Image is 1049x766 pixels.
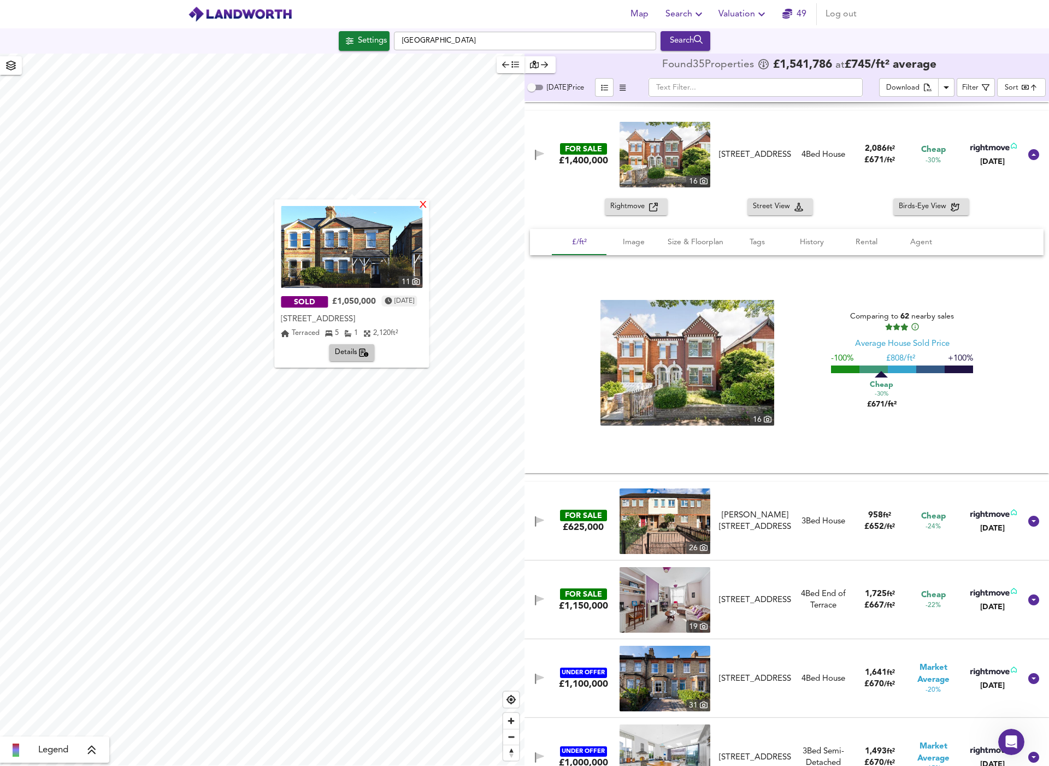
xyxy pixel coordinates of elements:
[854,378,909,410] div: £671/ft²
[34,358,43,367] button: Gif picker
[714,3,773,25] button: Valuation
[865,145,887,153] span: 2,086
[736,235,778,249] span: Tags
[171,4,192,25] button: Home
[1027,751,1040,764] svg: Show Details
[750,414,774,426] div: 16
[661,3,710,25] button: Search
[1027,148,1040,161] svg: Show Details
[661,31,710,51] button: Search
[503,692,519,708] button: Find my location
[879,78,954,97] div: split button
[559,155,608,167] div: £1,400,000
[9,43,210,99] div: Support Agent says…
[339,31,390,51] button: Settings
[31,6,49,23] img: Profile image for Support Agent
[620,567,710,633] a: property thumbnail 19
[281,297,328,308] div: SOLD
[188,6,292,22] img: logo
[187,353,205,371] button: Send a message…
[835,60,845,70] span: at
[524,639,1049,718] div: UNDER OFFER£1,100,000 property thumbnail 31 [STREET_ADDRESS]4Bed House1,641ft²£670/ft²Market Aver...
[870,379,893,390] span: Cheap
[686,621,710,633] div: 19
[926,686,941,695] span: -20%
[926,601,941,610] span: -22%
[563,521,604,533] div: £625,000
[620,122,710,187] img: property thumbnail
[997,78,1046,97] div: Sort
[620,488,710,554] img: property thumbnail
[399,276,423,288] div: 11
[665,7,705,22] span: Search
[718,7,768,22] span: Valuation
[620,122,710,187] a: property thumbnail 16
[773,60,832,70] span: £ 1,541,786
[663,34,708,48] div: Search
[419,201,428,211] div: X
[719,673,791,685] div: [STREET_ADDRESS]
[926,522,941,532] span: -24%
[559,600,608,612] div: £1,150,000
[281,314,422,325] div: [STREET_ADDRESS]
[610,201,649,213] span: Rightmove
[17,358,26,367] button: Emoji picker
[887,669,895,676] span: ft²
[962,82,979,95] div: Filter
[845,59,936,70] span: £ 745 / ft² average
[900,313,909,320] span: 62
[560,668,607,678] div: UNDER OFFER
[335,346,369,359] span: Details
[864,680,895,688] span: £ 670
[325,328,339,339] div: 5
[1005,83,1018,93] div: Sort
[865,590,887,598] span: 1,725
[893,198,969,215] button: Birds-Eye View
[719,752,791,763] div: [STREET_ADDRESS]
[884,602,895,609] span: / ft²
[9,99,143,123] div: So how can I help you [DATE]?Support Agent • Just now
[394,32,656,50] input: Enter a location...
[17,126,102,132] div: Support Agent • Just now
[69,358,78,367] button: Start recording
[886,82,920,95] div: Download
[865,669,887,677] span: 1,641
[559,678,608,690] div: £1,100,000
[503,729,519,745] button: Zoom out
[948,355,973,363] span: +100%
[524,482,1049,561] div: FOR SALE£625,000 property thumbnail 26 [PERSON_NAME][STREET_ADDRESS]3Bed House958ft²£652/ft²Cheap...
[620,646,710,711] a: property thumbnail 31
[715,673,795,685] div: Clive Road, London, SE21 8DA
[686,175,710,187] div: 16
[926,156,941,166] span: -30%
[686,542,710,554] div: 26
[905,741,962,764] span: Market Average
[626,7,652,22] span: Map
[831,311,973,332] div: Comparing to nearby sales
[998,729,1024,755] iframe: Intercom live chat
[503,745,519,761] button: Reset bearing to north
[802,516,845,527] div: 3 Bed House
[613,235,655,249] span: Image
[560,588,607,600] div: FOR SALE
[661,31,710,51] div: Run Your Search
[1027,593,1040,606] svg: Show Details
[332,297,376,308] div: £1,050,000
[864,523,895,531] span: £ 652
[620,488,710,554] a: property thumbnail 26
[879,78,939,97] button: Download
[600,300,774,426] img: property thumbnail
[558,235,600,249] span: £/ft²
[875,390,888,399] span: -30%
[600,300,774,426] a: property thumbnail 16
[560,143,607,155] div: FOR SALE
[864,602,895,610] span: £ 667
[968,602,1017,612] div: [DATE]
[957,78,995,97] button: Filter
[649,78,863,97] input: Text Filter...
[373,329,391,337] span: 2,120
[719,149,791,161] div: [STREET_ADDRESS]
[17,49,170,92] div: Hi there! This is the Landworth Support Agent speaking. I’m here to answer your questions, but yo...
